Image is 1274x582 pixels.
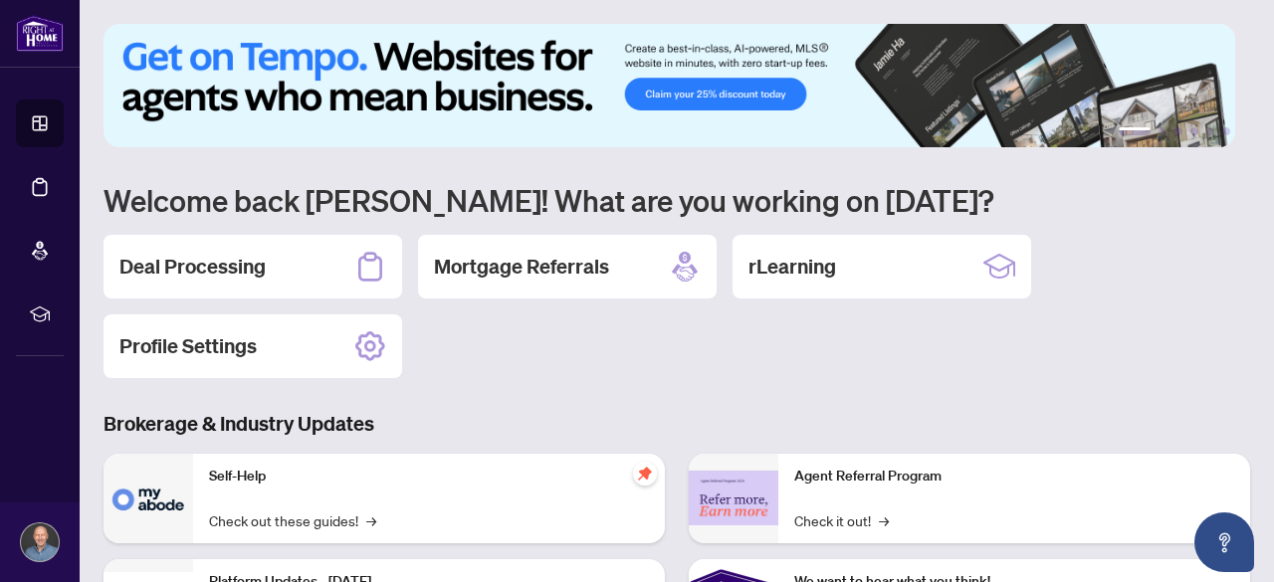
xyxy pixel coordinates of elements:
button: 1 [1119,127,1151,135]
button: 3 [1174,127,1182,135]
button: 4 [1190,127,1198,135]
img: Slide 0 [104,24,1235,147]
img: logo [16,15,64,52]
h1: Welcome back [PERSON_NAME]! What are you working on [DATE]? [104,181,1250,219]
a: Check it out!→ [794,509,889,531]
button: Open asap [1194,512,1254,572]
button: 2 [1159,127,1167,135]
a: Check out these guides!→ [209,509,376,531]
span: → [366,509,376,531]
img: Agent Referral Program [689,471,778,525]
span: → [879,509,889,531]
img: Profile Icon [21,523,59,561]
p: Agent Referral Program [794,466,1234,487]
h2: rLearning [748,253,836,281]
p: Self-Help [209,466,649,487]
h2: Mortgage Referrals [434,253,609,281]
span: pushpin [633,462,657,485]
button: 6 [1222,127,1230,135]
button: 5 [1206,127,1214,135]
h2: Deal Processing [119,253,266,281]
h2: Profile Settings [119,332,257,360]
h3: Brokerage & Industry Updates [104,410,1250,438]
img: Self-Help [104,454,193,543]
